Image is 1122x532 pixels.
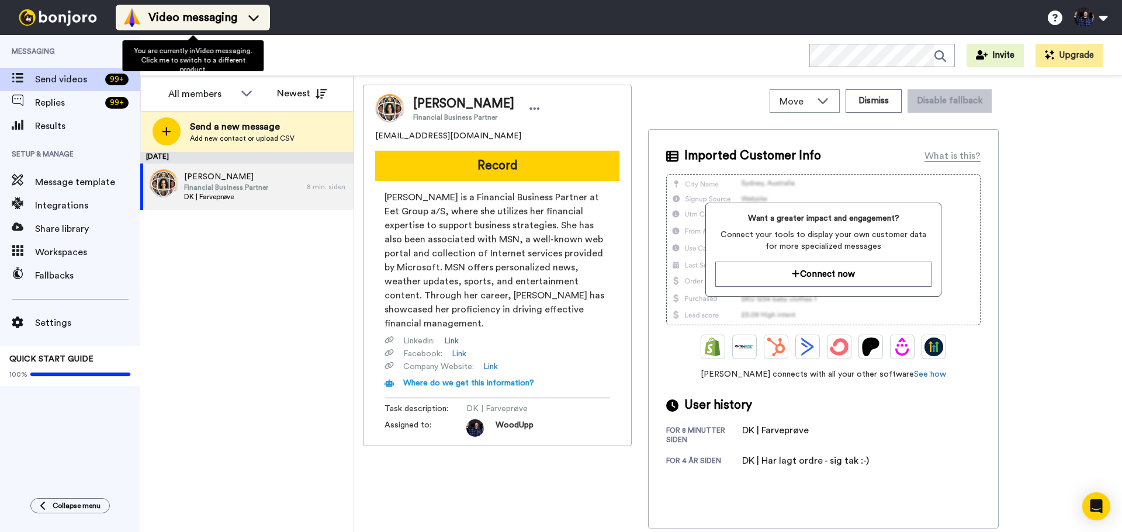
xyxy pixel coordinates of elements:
span: Integrations [35,199,140,213]
span: Fallbacks [35,269,140,283]
div: All members [168,87,235,101]
span: Send videos [35,72,101,86]
img: bj-logo-header-white.svg [14,9,102,26]
span: [EMAIL_ADDRESS][DOMAIN_NAME] [375,130,521,142]
span: [PERSON_NAME] is a Financial Business Partner at Eet Group a/S, where she utilizes her financial ... [385,190,610,331]
span: Workspaces [35,245,140,259]
span: Share library [35,222,140,236]
div: 99 + [105,97,129,109]
span: Facebook : [403,348,442,360]
button: Collapse menu [30,498,110,513]
span: Message template [35,175,140,189]
span: Replies [35,96,101,110]
img: Hubspot [767,338,785,356]
span: Financial Business Partner [413,113,514,122]
img: Shopify [704,338,722,356]
button: Connect now [715,262,931,287]
button: Invite [967,44,1024,67]
span: You are currently in Video messaging . Click me to switch to a different product. [134,47,252,73]
span: Add new contact or upload CSV [190,134,295,143]
span: Financial Business Partner [184,183,268,192]
span: [PERSON_NAME] [413,95,514,113]
span: Imported Customer Info [684,147,821,165]
div: Open Intercom Messenger [1082,492,1110,520]
span: Video messaging [148,9,237,26]
div: DK | Har lagt ordre - sig tak :-) [742,454,869,468]
span: [PERSON_NAME] connects with all your other software [666,368,981,380]
span: Want a greater impact and engagement? [715,213,931,224]
div: [DATE] [140,152,354,164]
button: Record [375,151,619,181]
span: DK | Farveprøve [466,403,577,415]
div: What is this? [924,149,981,163]
span: [PERSON_NAME] [184,171,268,183]
div: DK | Farveprøve [742,423,809,437]
img: GoHighLevel [924,338,943,356]
a: Link [444,335,459,347]
img: 66546940-14f6-4e07-b061-0f64fbfd6493-1589472754.jpg [466,419,484,437]
a: Link [452,348,466,360]
img: 83e17c3a-4b59-46a0-9d02-353904964187.jpg [149,169,178,199]
button: Dismiss [846,89,902,113]
span: 100% [9,370,27,379]
img: Patreon [861,338,880,356]
span: User history [684,397,752,414]
img: ActiveCampaign [798,338,817,356]
span: Assigned to: [385,419,466,437]
div: 8 min. siden [307,182,348,192]
img: ConvertKit [830,338,849,356]
img: Ontraport [735,338,754,356]
button: Newest [268,82,335,105]
span: Settings [35,316,140,330]
img: Drip [893,338,912,356]
span: Linkedin : [403,335,435,347]
span: WoodUpp [496,419,534,437]
span: Connect your tools to display your own customer data for more specialized messages [715,229,931,252]
span: Where do we get this information? [403,379,534,387]
a: See how [914,370,946,378]
span: Collapse menu [53,501,101,510]
span: QUICK START GUIDE [9,355,93,363]
div: 99 + [105,74,129,85]
button: Upgrade [1036,44,1103,67]
span: DK | Farveprøve [184,192,268,201]
span: Send a new message [190,120,295,134]
img: vm-color.svg [123,8,141,27]
div: for 4 år siden [666,456,742,468]
button: Disable fallback [908,89,992,113]
span: Results [35,119,140,133]
img: Image of Michala Ravn [375,94,404,123]
span: Task description : [385,403,466,415]
span: Company Website : [403,361,474,373]
div: for 8 minutter siden [666,426,742,444]
span: Move [780,95,811,109]
a: Link [483,361,498,373]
